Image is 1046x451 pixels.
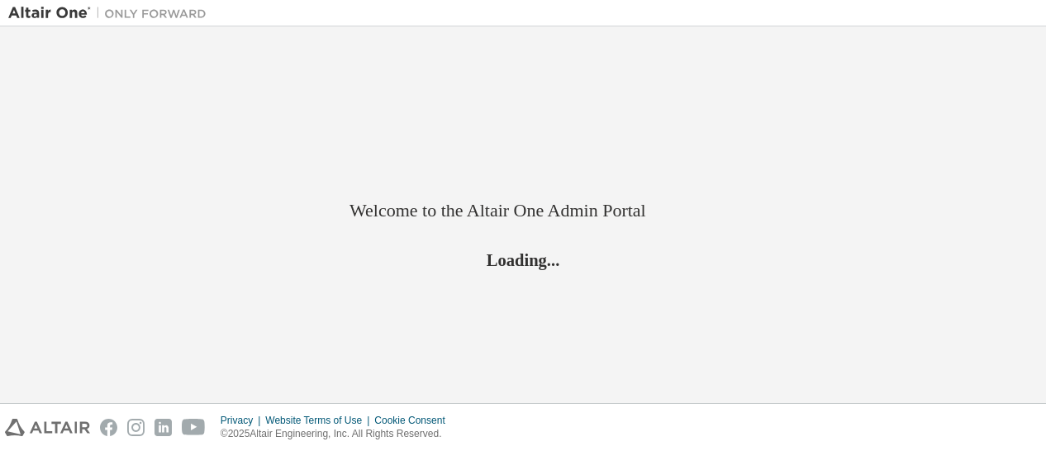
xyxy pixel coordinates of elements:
div: Privacy [221,414,265,427]
img: instagram.svg [127,419,145,436]
img: Altair One [8,5,215,21]
h2: Welcome to the Altair One Admin Portal [349,199,697,222]
img: linkedin.svg [155,419,172,436]
img: youtube.svg [182,419,206,436]
h2: Loading... [349,249,697,271]
div: Cookie Consent [374,414,454,427]
img: facebook.svg [100,419,117,436]
img: altair_logo.svg [5,419,90,436]
div: Website Terms of Use [265,414,374,427]
p: © 2025 Altair Engineering, Inc. All Rights Reserved. [221,427,455,441]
